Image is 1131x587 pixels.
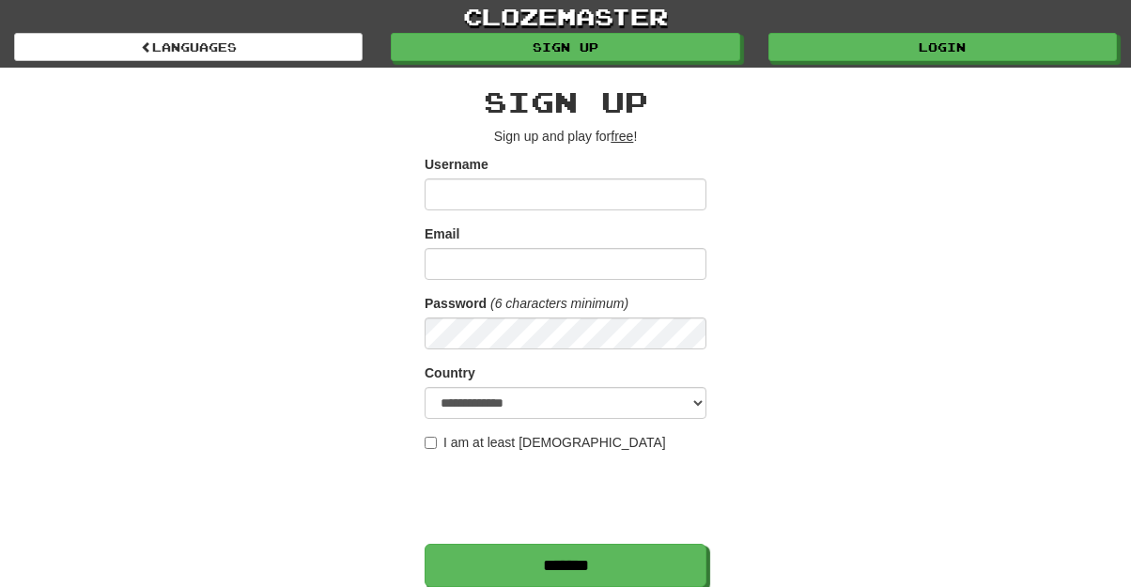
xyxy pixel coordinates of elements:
label: Email [425,224,459,243]
a: Login [768,33,1117,61]
iframe: reCAPTCHA [425,461,710,534]
a: Sign up [391,33,739,61]
h2: Sign up [425,86,706,117]
input: I am at least [DEMOGRAPHIC_DATA] [425,437,437,449]
em: (6 characters minimum) [490,296,628,311]
label: Username [425,155,488,174]
label: Password [425,294,487,313]
p: Sign up and play for ! [425,127,706,146]
u: free [611,129,633,144]
a: Languages [14,33,363,61]
label: Country [425,363,475,382]
label: I am at least [DEMOGRAPHIC_DATA] [425,433,666,452]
